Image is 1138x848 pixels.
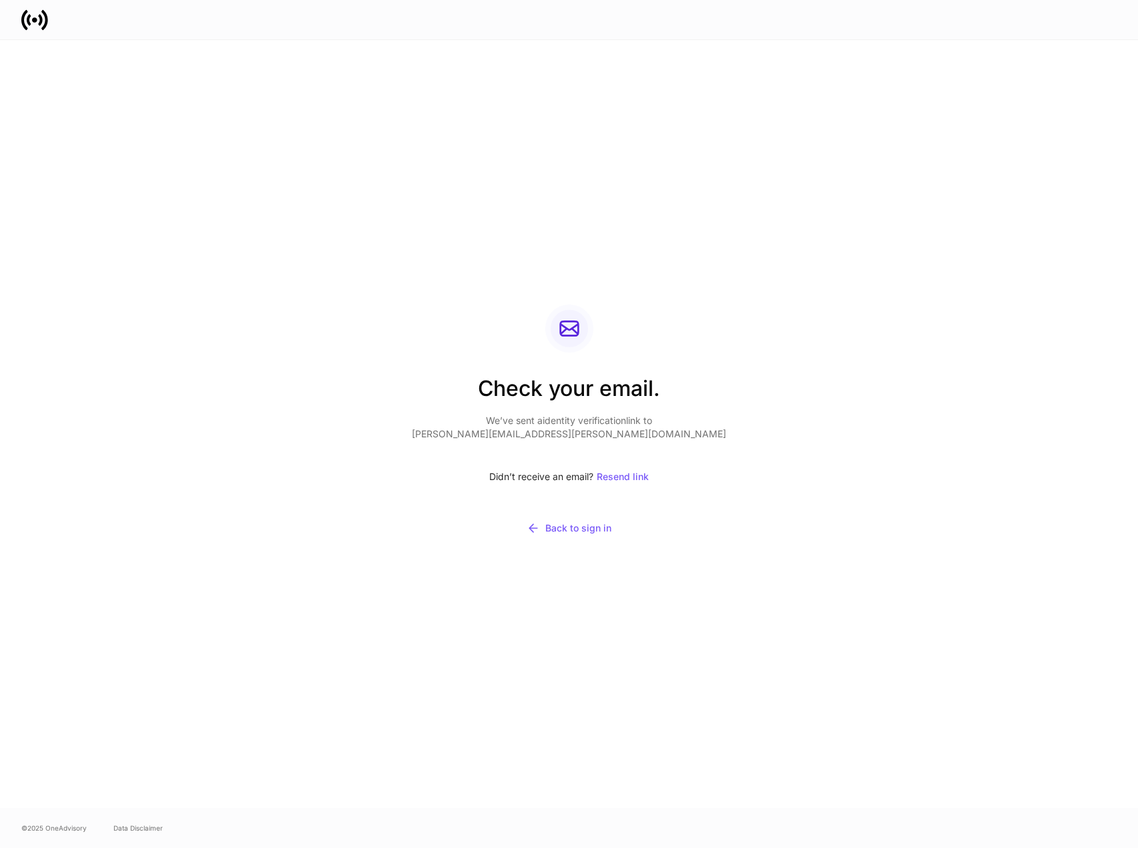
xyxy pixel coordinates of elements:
div: Resend link [597,472,649,481]
h2: Check your email. [412,374,726,414]
button: Resend link [596,462,649,491]
p: We’ve sent a identity verification link to [PERSON_NAME][EMAIL_ADDRESS][PERSON_NAME][DOMAIN_NAME] [412,414,726,441]
button: Back to sign in [412,513,726,544]
a: Data Disclaimer [113,823,163,833]
div: Back to sign in [527,521,611,535]
div: Didn’t receive an email? [412,462,726,491]
span: © 2025 OneAdvisory [21,823,87,833]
